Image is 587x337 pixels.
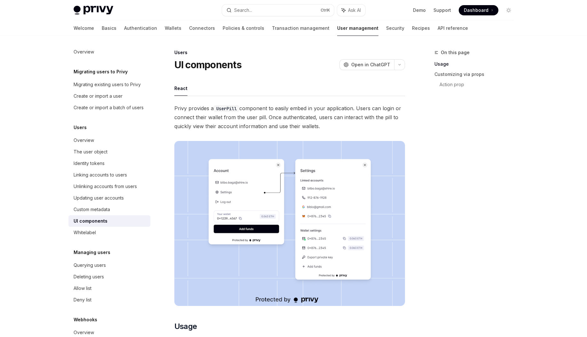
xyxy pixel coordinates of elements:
div: Migrating existing users to Privy [74,81,141,88]
div: Overview [74,136,94,144]
a: UI components [68,215,150,227]
a: Basics [102,21,116,36]
a: Wallets [165,21,181,36]
a: Whitelabel [68,227,150,238]
button: Search...CtrlK [222,4,334,16]
a: Deny list [68,294,150,306]
h5: Webhooks [74,316,97,324]
div: Updating user accounts [74,194,124,202]
a: Dashboard [459,5,498,15]
span: Open in ChatGPT [351,62,390,68]
a: Querying users [68,259,150,271]
a: Linking accounts to users [68,169,150,181]
a: Custom metadata [68,204,150,215]
div: Linking accounts to users [74,171,127,179]
div: Whitelabel [74,229,96,236]
a: Recipes [412,21,430,36]
img: images/Userpill2.png [174,141,405,306]
a: Connectors [189,21,215,36]
a: Authentication [124,21,157,36]
div: Identity tokens [74,160,105,167]
a: Overview [68,135,150,146]
div: Overview [74,329,94,336]
div: The user object [74,148,107,156]
div: Unlinking accounts from users [74,183,137,190]
a: Action prop [440,79,519,90]
span: Usage [174,321,197,332]
h1: UI components [174,59,242,70]
button: React [174,81,187,96]
div: Users [174,49,405,56]
h5: Users [74,124,87,131]
div: Custom metadata [74,206,110,213]
button: Ask AI [337,4,365,16]
a: Customizing via props [434,69,519,79]
a: User management [337,21,378,36]
a: Allow list [68,283,150,294]
div: Search... [234,6,252,14]
div: Deny list [74,296,91,304]
div: Allow list [74,284,91,292]
a: Unlinking accounts from users [68,181,150,192]
div: Overview [74,48,94,56]
div: Create or import a batch of users [74,104,144,111]
a: Policies & controls [223,21,264,36]
a: Create or import a batch of users [68,102,150,113]
h5: Managing users [74,249,110,256]
code: UserPill [214,105,239,112]
h5: Migrating users to Privy [74,68,128,76]
div: Querying users [74,261,106,269]
a: Usage [434,59,519,69]
a: The user object [68,146,150,158]
button: Toggle dark mode [504,5,514,15]
a: Overview [68,46,150,58]
span: Dashboard [464,7,488,13]
a: Demo [413,7,426,13]
a: Migrating existing users to Privy [68,79,150,90]
a: API reference [438,21,468,36]
a: Transaction management [272,21,329,36]
a: Updating user accounts [68,192,150,204]
div: Deleting users [74,273,104,281]
span: Ask AI [348,7,361,13]
a: Welcome [74,21,94,36]
a: Identity tokens [68,158,150,169]
div: UI components [74,217,107,225]
a: Create or import a user [68,90,150,102]
a: Security [386,21,404,36]
span: On this page [441,49,470,56]
span: Privy provides a component to easily embed in your application. Users can login or connect their ... [174,104,405,131]
span: Ctrl K [321,8,330,13]
img: light logo [74,6,113,15]
a: Deleting users [68,271,150,283]
a: Support [433,7,451,13]
div: Create or import a user [74,92,123,100]
button: Open in ChatGPT [339,59,394,70]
